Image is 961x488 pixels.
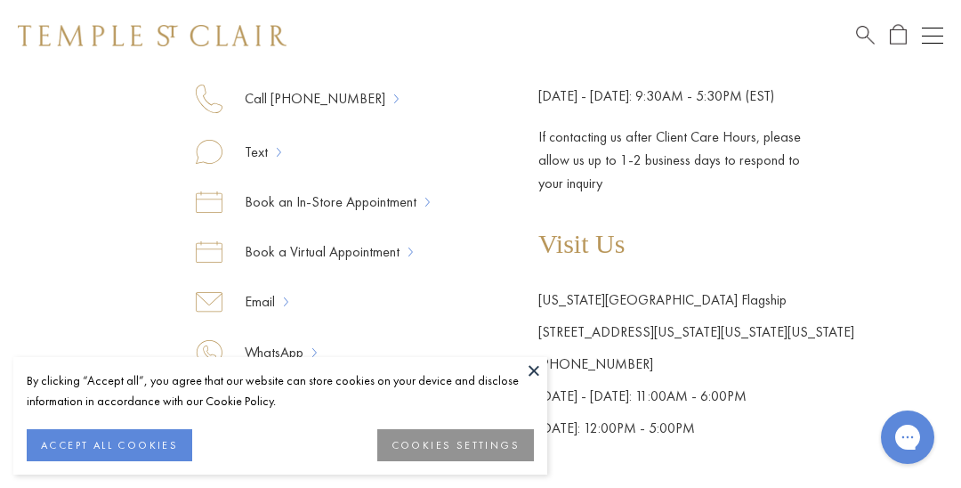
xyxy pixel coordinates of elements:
[377,429,534,461] button: COOKIES SETTINGS
[27,370,534,411] div: By clicking “Accept all”, you agree that our website can store cookies on your device and disclos...
[222,191,425,214] a: Book an In-Store Appointment
[538,322,854,341] a: [STREET_ADDRESS][US_STATE][US_STATE][US_STATE]
[222,290,284,313] a: Email
[222,341,312,364] a: WhatsApp
[538,108,823,195] p: If contacting us after Client Care Hours, please allow us up to 1-2 business days to respond to y...
[856,24,875,46] a: Search
[538,354,653,373] a: [PHONE_NUMBER]
[222,240,408,264] a: Book a Virtual Appointment
[538,85,854,108] p: [DATE] - [DATE]: 9:30AM - 5:30PM (EST)
[538,231,854,257] p: Visit Us
[890,24,907,46] a: Open Shopping Bag
[222,141,277,164] a: Text
[922,25,943,46] button: Open navigation
[222,87,394,110] a: Call [PHONE_NUMBER]
[538,380,854,412] p: [DATE] - [DATE]: 11:00AM - 6:00PM
[538,284,854,316] p: [US_STATE][GEOGRAPHIC_DATA] Flagship
[872,404,943,470] iframe: Gorgias live chat messenger
[538,412,854,444] p: [DATE]: 12:00PM - 5:00PM
[18,25,287,46] img: Temple St. Clair
[27,429,192,461] button: ACCEPT ALL COOKIES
